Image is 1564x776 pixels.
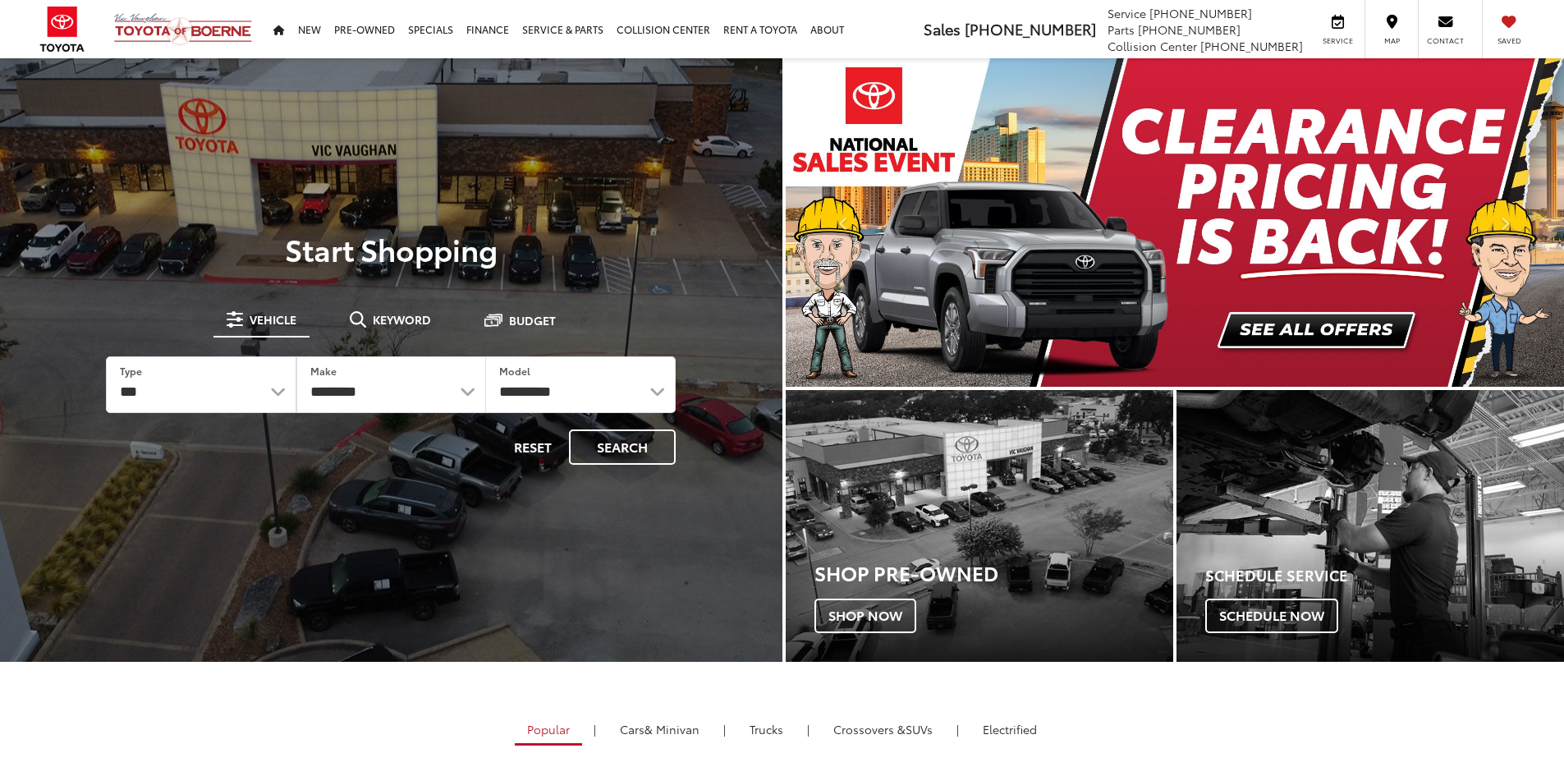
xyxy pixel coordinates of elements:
[373,314,431,325] span: Keyword
[515,715,582,746] a: Popular
[821,715,945,743] a: SUVs
[1447,91,1564,354] button: Click to view next picture.
[1176,390,1564,662] div: Toyota
[1205,567,1564,584] h4: Schedule Service
[113,12,253,46] img: Vic Vaughan Toyota of Boerne
[737,715,796,743] a: Trucks
[250,314,296,325] span: Vehicle
[608,715,712,743] a: Cars
[1491,35,1527,46] span: Saved
[310,364,337,378] label: Make
[120,364,142,378] label: Type
[1108,21,1135,38] span: Parts
[1319,35,1356,46] span: Service
[833,721,906,737] span: Crossovers &
[644,721,699,737] span: & Minivan
[1374,35,1410,46] span: Map
[924,18,961,39] span: Sales
[1108,5,1146,21] span: Service
[1108,38,1197,54] span: Collision Center
[1427,35,1464,46] span: Contact
[499,364,530,378] label: Model
[1149,5,1252,21] span: [PHONE_NUMBER]
[509,315,556,326] span: Budget
[970,715,1049,743] a: Electrified
[589,721,600,737] li: |
[786,390,1173,662] div: Toyota
[814,599,916,633] span: Shop Now
[569,429,676,465] button: Search
[965,18,1096,39] span: [PHONE_NUMBER]
[500,429,566,465] button: Reset
[1176,390,1564,662] a: Schedule Service Schedule Now
[1138,21,1241,38] span: [PHONE_NUMBER]
[719,721,730,737] li: |
[803,721,814,737] li: |
[952,721,963,737] li: |
[786,390,1173,662] a: Shop Pre-Owned Shop Now
[786,91,902,354] button: Click to view previous picture.
[1205,599,1338,633] span: Schedule Now
[814,562,1173,583] h3: Shop Pre-Owned
[69,232,713,265] p: Start Shopping
[1200,38,1303,54] span: [PHONE_NUMBER]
